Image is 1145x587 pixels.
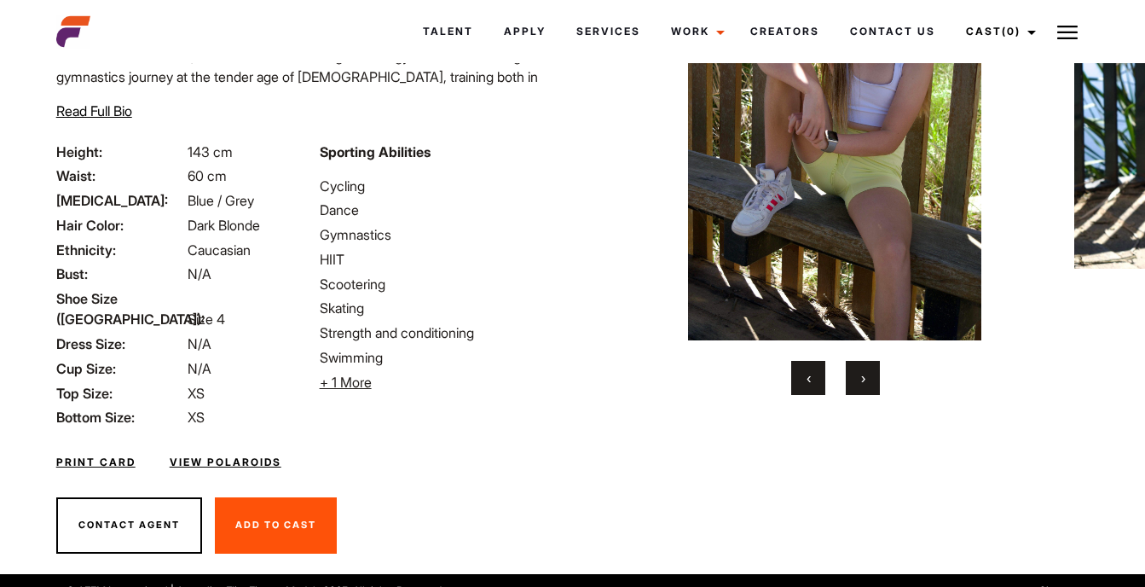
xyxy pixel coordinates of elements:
[56,190,184,211] span: [MEDICAL_DATA]:
[56,102,132,119] span: Read Full Bio
[56,240,184,260] span: Ethnicity:
[188,143,233,160] span: 143 cm
[320,274,563,294] li: Scootering
[807,369,811,386] span: Previous
[56,455,136,470] a: Print Card
[320,200,563,220] li: Dance
[188,192,254,209] span: Blue / Grey
[56,358,184,379] span: Cup Size:
[320,323,563,343] li: Strength and conditioning
[320,176,563,196] li: Cycling
[320,298,563,318] li: Skating
[1057,22,1078,43] img: Burger icon
[188,409,205,426] span: XS
[320,249,563,270] li: HIIT
[188,241,251,259] span: Caucasian
[56,288,184,329] span: Shoe Size ([GEOGRAPHIC_DATA]):
[320,224,563,245] li: Gymnastics
[235,519,316,531] span: Add To Cast
[56,264,184,284] span: Bust:
[188,217,260,234] span: Dark Blonde
[861,369,865,386] span: Next
[56,101,132,121] button: Read Full Bio
[835,9,951,55] a: Contact Us
[56,15,90,49] img: cropped-aefm-brand-fav-22-square.png
[56,166,184,186] span: Waist:
[56,407,184,427] span: Bottom Size:
[489,9,561,55] a: Apply
[951,9,1046,55] a: Cast(0)
[320,374,372,391] span: + 1 More
[188,265,211,282] span: N/A
[56,334,184,354] span: Dress Size:
[170,455,281,470] a: View Polaroids
[56,497,202,554] button: Contact Agent
[656,9,735,55] a: Work
[188,385,205,402] span: XS
[735,9,835,55] a: Creators
[56,142,184,162] span: Height:
[408,9,489,55] a: Talent
[561,9,656,55] a: Services
[320,347,563,368] li: Swimming
[320,143,431,160] strong: Sporting Abilities
[215,497,337,554] button: Add To Cast
[56,215,184,235] span: Hair Color:
[188,360,211,377] span: N/A
[1002,25,1021,38] span: (0)
[188,335,211,352] span: N/A
[188,311,225,328] span: Size 4
[188,167,227,184] span: 60 cm
[56,383,184,404] span: Top Size:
